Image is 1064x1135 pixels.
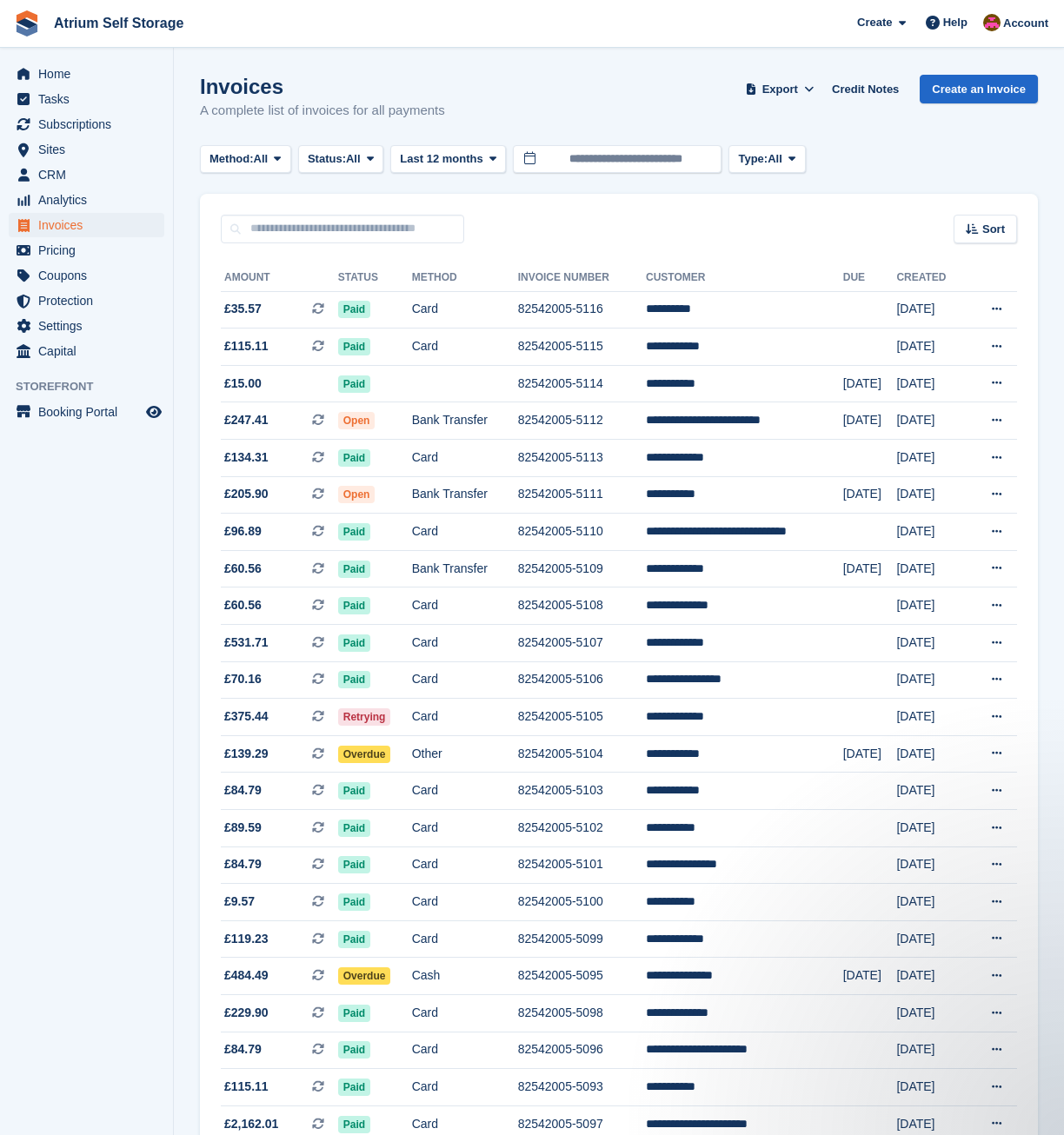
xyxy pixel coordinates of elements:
[896,440,966,477] td: [DATE]
[38,263,143,288] span: Coupons
[200,145,291,174] button: Method: All
[518,846,646,884] td: 82542005-5101
[518,699,646,736] td: 82542005-5105
[338,597,370,614] span: Paid
[412,1032,518,1069] td: Card
[741,75,818,103] button: Export
[224,966,269,985] span: £484.49
[338,412,376,429] span: Open
[518,994,646,1032] td: 82542005-5098
[143,402,164,422] a: Preview store
[896,329,966,366] td: [DATE]
[896,514,966,551] td: [DATE]
[224,522,262,541] span: £96.89
[896,884,966,921] td: [DATE]
[728,145,805,174] button: Type: All
[518,291,646,329] td: 82542005-5116
[38,87,143,111] span: Tasks
[224,670,262,688] span: £70.16
[254,150,269,168] span: All
[224,1004,269,1022] span: £229.90
[412,735,518,773] td: Other
[896,625,966,662] td: [DATE]
[412,587,518,625] td: Card
[308,150,346,168] span: Status:
[857,14,892,31] span: Create
[896,291,966,329] td: [DATE]
[896,735,966,773] td: [DATE]
[896,699,966,736] td: [DATE]
[843,550,897,587] td: [DATE]
[518,402,646,440] td: 82542005-5112
[412,699,518,736] td: Card
[16,378,173,395] span: Storefront
[412,661,518,699] td: Card
[518,958,646,995] td: 82542005-5095
[338,338,370,355] span: Paid
[200,75,445,98] h1: Invoices
[518,920,646,958] td: 82542005-5099
[338,375,370,393] span: Paid
[825,75,906,103] a: Credit Notes
[47,9,190,37] a: Atrium Self Storage
[412,920,518,958] td: Card
[338,708,391,726] span: Retrying
[896,994,966,1032] td: [DATE]
[224,560,262,578] span: £60.56
[518,264,646,292] th: Invoice Number
[943,14,968,31] span: Help
[896,661,966,699] td: [DATE]
[9,213,164,237] a: menu
[518,550,646,587] td: 82542005-5109
[14,10,40,37] img: stora-icon-8386f47178a22dfd0bd8f6a31ec36ba5ce8667c1dd55bd0f319d3a0aa187defe.svg
[224,411,269,429] span: £247.41
[896,365,966,402] td: [DATE]
[412,958,518,995] td: Cash
[338,1079,370,1096] span: Paid
[224,819,262,837] span: £89.59
[896,587,966,625] td: [DATE]
[896,958,966,995] td: [DATE]
[518,625,646,662] td: 82542005-5107
[412,773,518,810] td: Card
[400,150,482,168] span: Last 12 months
[9,62,164,86] a: menu
[412,291,518,329] td: Card
[224,485,269,503] span: £205.90
[9,137,164,162] a: menu
[983,14,1001,31] img: Mark Rhodes
[338,301,370,318] span: Paid
[896,773,966,810] td: [DATE]
[518,329,646,366] td: 82542005-5115
[38,314,143,338] span: Settings
[920,75,1038,103] a: Create an Invoice
[518,587,646,625] td: 82542005-5108
[518,365,646,402] td: 82542005-5114
[224,930,269,948] span: £119.23
[518,661,646,699] td: 82542005-5106
[412,810,518,847] td: Card
[338,486,376,503] span: Open
[518,810,646,847] td: 82542005-5102
[896,1069,966,1106] td: [DATE]
[338,931,370,948] span: Paid
[843,958,897,995] td: [DATE]
[9,188,164,212] a: menu
[738,150,768,168] span: Type:
[38,137,143,162] span: Sites
[1003,15,1048,32] span: Account
[338,1041,370,1059] span: Paid
[338,782,370,800] span: Paid
[224,1115,278,1133] span: £2,162.01
[38,289,143,313] span: Protection
[843,735,897,773] td: [DATE]
[338,523,370,541] span: Paid
[896,476,966,514] td: [DATE]
[412,1069,518,1106] td: Card
[38,339,143,363] span: Capital
[412,994,518,1032] td: Card
[38,112,143,136] span: Subscriptions
[338,264,412,292] th: Status
[9,314,164,338] a: menu
[38,213,143,237] span: Invoices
